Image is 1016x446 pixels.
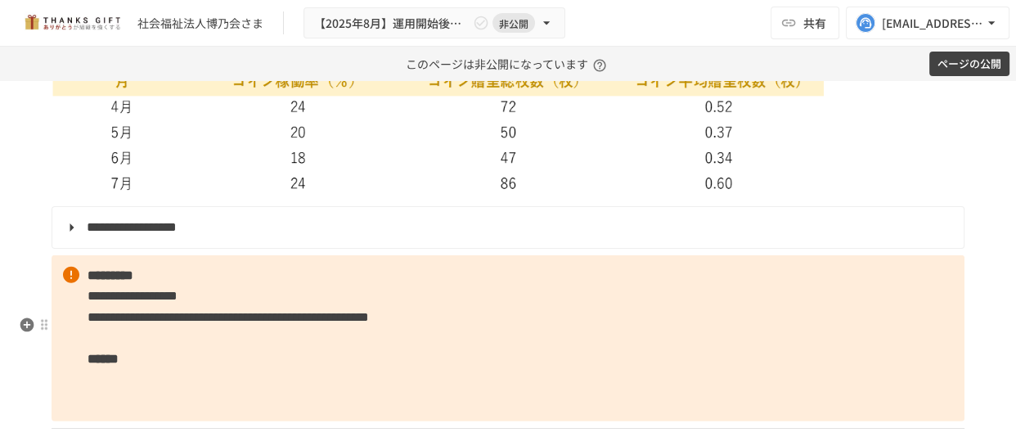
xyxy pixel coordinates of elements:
div: [EMAIL_ADDRESS][DOMAIN_NAME] [882,13,983,34]
button: 共有 [771,7,839,39]
img: mMP1OxWUAhQbsRWCurg7vIHe5HqDpP7qZo7fRoNLXQh [20,10,124,36]
span: 非公開 [492,15,535,32]
button: [EMAIL_ADDRESS][DOMAIN_NAME] [846,7,1009,39]
span: 【2025年8月】運用開始後振り返りミーティング [314,13,470,34]
span: 共有 [803,14,826,32]
button: 【2025年8月】運用開始後振り返りミーティング非公開 [303,7,565,39]
div: 社会福祉法人博乃会さま [137,15,263,32]
button: ページの公開 [929,52,1009,77]
p: このページは非公開になっています [406,47,611,81]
